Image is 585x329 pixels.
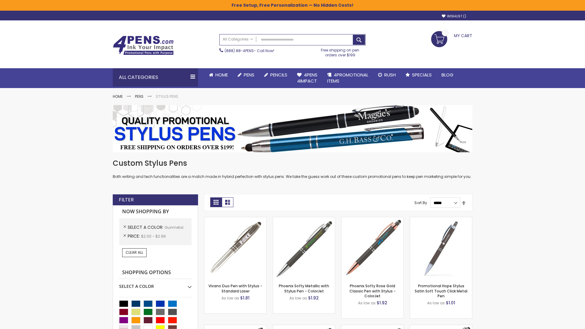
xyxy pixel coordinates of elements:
a: Pens [233,68,259,82]
img: Vivano Duo Pen with Stylus - Standard Laser-Gunmetal [204,217,266,279]
div: All Categories [113,68,198,87]
div: Free shipping on pen orders over $199 [315,45,366,58]
a: 4PROMOTIONALITEMS [322,68,373,88]
span: $1.92 [377,300,387,306]
span: 4Pens 4impact [297,72,317,84]
a: Home [113,94,123,99]
label: Sort By [414,200,427,205]
a: Pencils [259,68,292,82]
strong: Filter [119,196,134,203]
a: Rush [373,68,401,82]
a: Phoenix Softy Rose Gold Classic Pen with Stylus - ColorJet-Gunmetal [342,217,403,222]
span: $1.92 [308,295,319,301]
span: Select A Color [128,224,165,230]
span: Pencils [270,72,287,78]
strong: Grid [210,197,222,207]
div: Select A Color [119,279,192,289]
span: As low as [222,295,239,301]
span: Price [128,233,141,239]
span: Home [215,72,228,78]
strong: Now Shopping by [119,205,192,218]
span: As low as [289,295,307,301]
span: - Call Now! [225,48,274,53]
span: 4PROMOTIONAL ITEMS [327,72,368,84]
span: Rush [384,72,396,78]
img: Phoenix Softy Metallic with Stylus Pen - ColorJet-Gunmetal [273,217,335,279]
span: Clear All [126,250,143,255]
img: Promotional Hope Stylus Satin Soft Touch Click Metal Pen-Gunmetal [410,217,472,279]
span: All Categories [223,37,253,42]
a: Promotional Hope Stylus Satin Soft Touch Click Metal Pen-Gunmetal [410,217,472,222]
a: All Categories [220,34,256,44]
img: Phoenix Softy Rose Gold Classic Pen with Stylus - ColorJet-Gunmetal [342,217,403,279]
span: $2.00 - $2.99 [141,234,166,239]
strong: Shopping Options [119,266,192,279]
a: Phoenix Softy Metallic with Stylus Pen - ColorJet [279,283,329,293]
div: Both writing and tech functionalities are a match made in hybrid perfection with stylus pens. We ... [113,158,472,179]
span: $1.01 [446,300,455,306]
a: Blog [437,68,458,82]
span: Gunmetal [165,225,183,230]
a: Vivano Duo Pen with Stylus - Standard Laser [208,283,262,293]
img: 4Pens Custom Pens and Promotional Products [113,36,174,55]
span: Pens [244,72,254,78]
span: Specials [412,72,432,78]
a: Promotional Hope Stylus Satin Soft Touch Click Metal Pen [415,283,467,298]
a: (888) 88-4PENS [225,48,254,53]
a: Wishlist [442,14,466,19]
a: Phoenix Softy Metallic with Stylus Pen - ColorJet-Gunmetal [273,217,335,222]
a: 4Pens4impact [292,68,322,88]
a: Phoenix Softy Rose Gold Classic Pen with Stylus - ColorJet [349,283,396,298]
span: As low as [427,300,445,306]
a: Specials [401,68,437,82]
span: As low as [358,300,376,306]
strong: Stylus Pens [156,94,178,99]
a: Clear All [122,248,147,257]
a: Home [204,68,233,82]
img: Stylus Pens [113,105,472,152]
span: Blog [441,72,453,78]
a: Pens [135,94,144,99]
a: Vivano Duo Pen with Stylus - Standard Laser-Gunmetal [204,217,266,222]
span: $1.81 [240,295,250,301]
h1: Custom Stylus Pens [113,158,472,168]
